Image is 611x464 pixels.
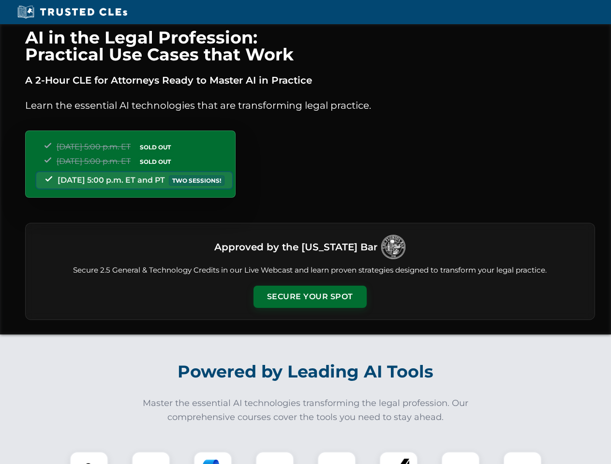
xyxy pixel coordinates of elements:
span: SOLD OUT [136,157,174,167]
h3: Approved by the [US_STATE] Bar [214,238,377,256]
span: [DATE] 5:00 p.m. ET [57,157,131,166]
h1: AI in the Legal Profession: Practical Use Cases that Work [25,29,595,63]
p: Master the essential AI technologies transforming the legal profession. Our comprehensive courses... [136,396,475,424]
p: Learn the essential AI technologies that are transforming legal practice. [25,98,595,113]
h2: Powered by Leading AI Tools [38,355,574,389]
span: SOLD OUT [136,142,174,152]
img: Logo [381,235,405,259]
p: Secure 2.5 General & Technology Credits in our Live Webcast and learn proven strategies designed ... [37,265,583,276]
img: Trusted CLEs [15,5,130,19]
p: A 2-Hour CLE for Attorneys Ready to Master AI in Practice [25,72,595,88]
button: Secure Your Spot [253,286,367,308]
span: [DATE] 5:00 p.m. ET [57,142,131,151]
